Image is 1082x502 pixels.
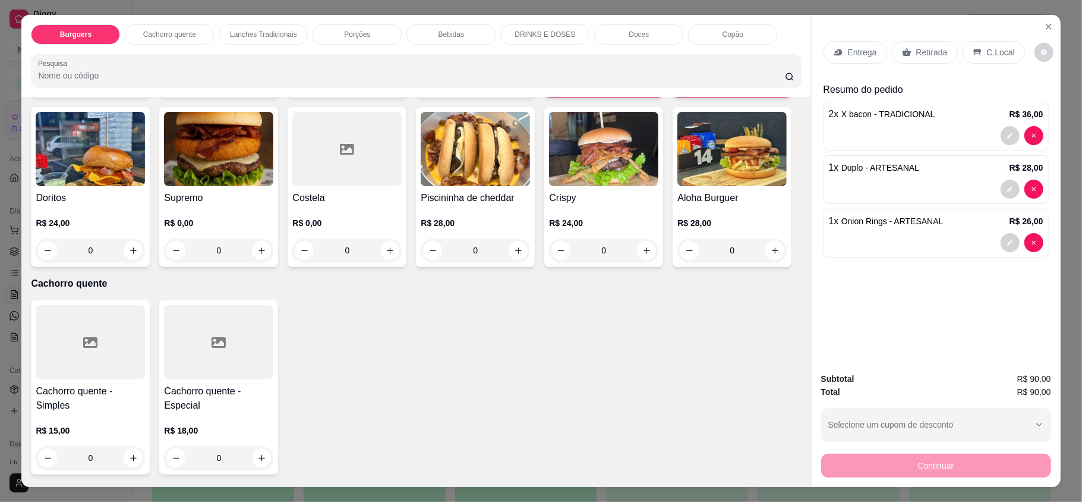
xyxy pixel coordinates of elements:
[36,217,145,229] p: R$ 24,00
[344,30,370,39] p: Porções
[1017,372,1051,385] span: R$ 90,00
[841,109,935,119] span: X bacon - TRADICIONAL
[1010,108,1043,120] p: R$ 36,00
[38,70,784,81] input: Pesquisa
[292,217,402,229] p: R$ 0,00
[515,30,575,39] p: DRINKS E DOSES
[36,425,145,437] p: R$ 15,00
[31,277,801,291] p: Cachorro quente
[829,107,935,121] p: 2 x
[1001,180,1020,199] button: decrease-product-quantity
[824,83,1049,97] p: Resumo do pedido
[1024,233,1043,252] button: decrease-product-quantity
[292,191,402,205] h4: Costela
[1017,385,1051,399] span: R$ 90,00
[829,161,920,175] p: 1 x
[848,46,877,58] p: Entrega
[841,217,944,226] span: Onion Rings - ARTESANAL
[421,112,530,186] img: product-image
[164,217,273,229] p: R$ 0,00
[1010,215,1043,227] p: R$ 26,00
[677,191,787,205] h4: Aloha Burguer
[677,112,787,186] img: product-image
[31,484,801,498] p: Lanches Tradicionais
[36,191,145,205] h4: Doritos
[549,217,658,229] p: R$ 24,00
[829,214,944,228] p: 1 x
[1024,126,1043,145] button: decrease-product-quantity
[164,384,273,413] h4: Cachorro quente - Especial
[164,425,273,437] p: R$ 18,00
[36,384,145,413] h4: Cachorro quente - Simples
[629,30,649,39] p: Doces
[821,387,840,397] strong: Total
[421,191,530,205] h4: Piscininha de cheddar
[1034,43,1053,62] button: decrease-product-quantity
[916,46,948,58] p: Retirada
[60,30,92,39] p: Burguers
[1039,17,1058,36] button: Close
[143,30,196,39] p: Cachorro quente
[164,191,273,205] h4: Supremo
[821,374,854,384] strong: Subtotal
[1001,126,1020,145] button: decrease-product-quantity
[421,217,530,229] p: R$ 28,00
[549,191,658,205] h4: Crispy
[439,30,464,39] p: Bebidas
[677,217,787,229] p: R$ 28,00
[164,112,273,186] img: product-image
[1001,233,1020,252] button: decrease-product-quantity
[36,112,145,186] img: product-image
[987,46,1015,58] p: C.Local
[230,30,297,39] p: Lanches Tradicionais
[38,58,71,68] label: Pesquisa
[821,408,1051,441] button: Selecione um cupom de desconto
[841,163,919,172] span: Duplo - ARTESANAL
[723,30,743,39] p: Copão
[1010,162,1043,174] p: R$ 28,00
[1024,180,1043,199] button: decrease-product-quantity
[549,112,658,186] img: product-image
